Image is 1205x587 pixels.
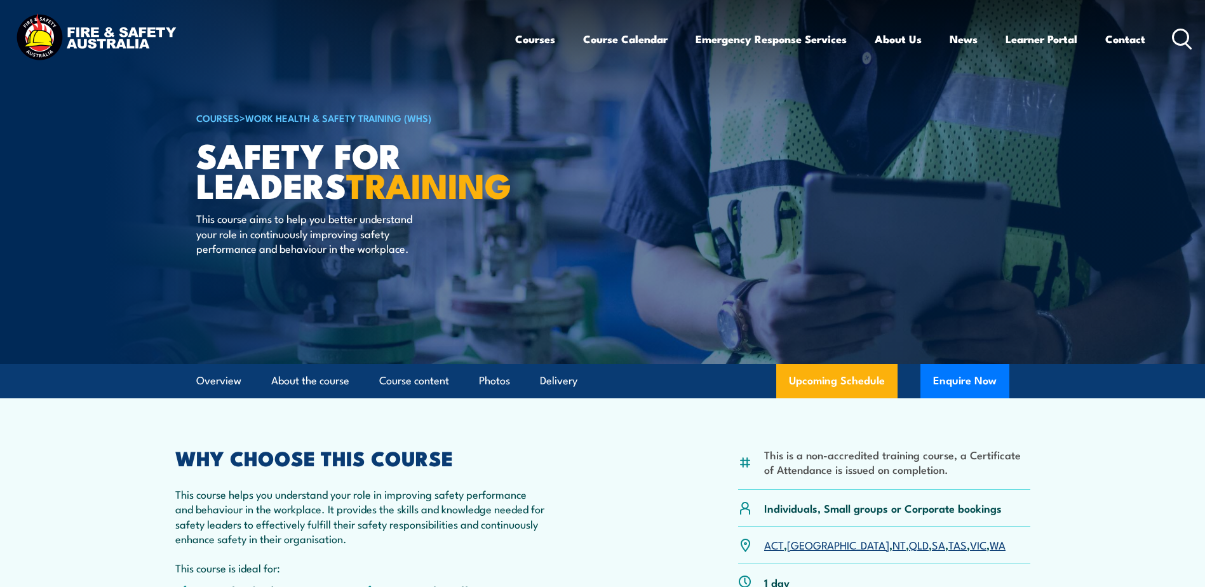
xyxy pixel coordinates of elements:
a: News [950,22,978,56]
p: This course helps you understand your role in improving safety performance and behaviour in the w... [175,487,546,546]
a: NT [892,537,906,552]
h2: WHY CHOOSE THIS COURSE [175,449,546,466]
a: Learner Portal [1006,22,1077,56]
a: WA [990,537,1006,552]
a: Emergency Response Services [696,22,847,56]
a: QLD [909,537,929,552]
a: ACT [764,537,784,552]
p: This course is ideal for: [175,560,546,575]
strong: TRAINING [346,158,511,210]
a: Course Calendar [583,22,668,56]
a: VIC [970,537,986,552]
a: Upcoming Schedule [776,364,898,398]
a: Photos [479,364,510,398]
a: TAS [948,537,967,552]
button: Enquire Now [920,364,1009,398]
h6: > [196,110,510,125]
a: Contact [1105,22,1145,56]
p: , , , , , , , [764,537,1006,552]
a: Delivery [540,364,577,398]
a: SA [932,537,945,552]
li: This is a non-accredited training course, a Certificate of Attendance is issued on completion. [764,447,1030,477]
a: Courses [515,22,555,56]
p: This course aims to help you better understand your role in continuously improving safety perform... [196,211,428,255]
p: Individuals, Small groups or Corporate bookings [764,501,1002,515]
a: Overview [196,364,241,398]
a: [GEOGRAPHIC_DATA] [787,537,889,552]
a: Work Health & Safety Training (WHS) [245,111,431,125]
a: About Us [875,22,922,56]
a: Course content [379,364,449,398]
a: About the course [271,364,349,398]
a: COURSES [196,111,239,125]
h1: Safety For Leaders [196,140,510,199]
